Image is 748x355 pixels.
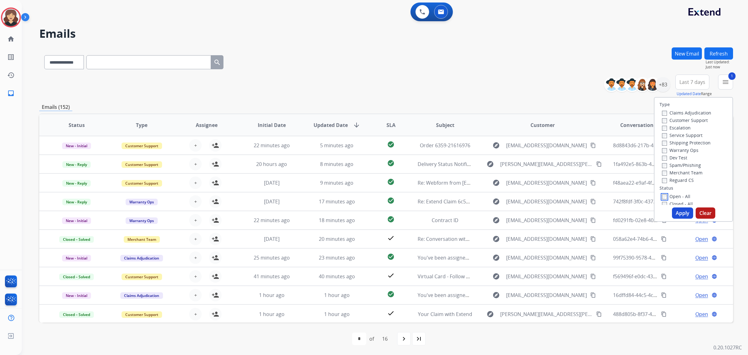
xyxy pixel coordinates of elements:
span: New - Reply [62,161,91,168]
span: 25 minutes ago [254,254,290,261]
span: 742f8fdf-3f0c-4375-a29b-ce2edd13d9a7 [613,198,705,205]
input: Shipping Protection [662,141,667,146]
span: [EMAIL_ADDRESS][DOMAIN_NAME] [506,179,587,187]
mat-icon: person_add [212,216,219,224]
label: Warranty Ops [662,147,698,153]
input: Merchant Team [662,171,667,176]
span: Customer [530,121,555,129]
span: Open [695,254,708,261]
button: + [189,195,202,208]
div: +83 [655,77,670,92]
mat-icon: language [712,255,717,260]
input: Open - All [662,194,667,199]
mat-icon: menu [722,78,729,86]
mat-icon: check [387,234,395,242]
span: Warranty Ops [126,217,158,224]
span: Your Claim with Extend [418,311,472,318]
mat-icon: person_add [212,160,219,168]
span: Open [695,235,708,243]
span: New - Initial [62,217,91,224]
mat-icon: language [712,236,717,242]
span: 5 minutes ago [320,142,353,149]
p: Emails (152) [39,103,72,111]
button: + [189,270,202,283]
input: Claims Adjudication [662,111,667,116]
label: Reguard CS [662,177,694,183]
span: Open [695,291,708,299]
label: Merchant Team [662,170,702,176]
mat-icon: person_add [212,142,219,149]
span: 8 minutes ago [320,161,353,168]
span: Order 6359-21616976 [420,142,470,149]
p: 0.20.1027RC [713,344,742,351]
span: Status [69,121,85,129]
span: 20 hours ago [256,161,287,168]
span: + [194,235,197,243]
input: Warranty Ops [662,148,667,153]
mat-icon: explore [492,216,500,224]
span: 1 [728,72,736,80]
span: [EMAIL_ADDRESS][DOMAIN_NAME] [506,235,587,243]
span: [DATE] [264,198,280,205]
span: 1 hour ago [324,292,350,299]
span: 8d8843d6-217b-4dc8-bf92-fb87309932ca [613,142,708,149]
span: [DATE] [264,179,280,186]
span: [EMAIL_ADDRESS][DOMAIN_NAME] [506,216,587,224]
mat-icon: explore [492,142,500,149]
mat-icon: person_add [212,310,219,318]
span: + [194,142,197,149]
mat-icon: content_copy [590,199,596,204]
span: Open [695,310,708,318]
span: 40 minutes ago [319,273,355,280]
span: [DATE] [264,236,280,242]
mat-icon: language [712,311,717,317]
mat-icon: inbox [7,90,15,97]
span: Warranty Ops [126,199,158,205]
mat-icon: content_copy [590,236,596,242]
span: 41 minutes ago [254,273,290,280]
mat-icon: person_add [212,273,219,280]
span: Customer Support [122,274,162,280]
span: Subject [436,121,454,129]
mat-icon: content_copy [590,143,596,148]
div: of [369,335,374,343]
span: f48aea22-e9af-4fba-be19-152cb47092f7 [613,179,705,186]
mat-icon: content_copy [590,292,596,298]
mat-icon: check_circle [387,159,395,167]
mat-icon: history [7,71,15,79]
span: Customer Support [122,161,162,168]
mat-icon: person_add [212,235,219,243]
span: + [194,310,197,318]
button: New Email [672,47,702,60]
span: New - Initial [62,292,91,299]
mat-icon: language [712,292,717,298]
span: + [194,254,197,261]
span: [PERSON_NAME][EMAIL_ADDRESS][PERSON_NAME][DOMAIN_NAME] [500,310,592,318]
mat-icon: explore [492,254,500,261]
mat-icon: content_copy [661,255,667,260]
span: New - Initial [62,255,91,261]
span: 20 minutes ago [319,236,355,242]
span: 1 hour ago [324,311,350,318]
label: Service Support [662,132,702,138]
mat-icon: check_circle [387,290,395,298]
span: Initial Date [258,121,286,129]
mat-icon: explore [487,310,494,318]
span: Closed – Solved [59,274,94,280]
span: Virtual Card - Follow Up [418,273,473,280]
button: Updated Date [677,91,701,96]
span: Re: Webform from [EMAIL_ADDRESS][DOMAIN_NAME] on [DATE] [418,179,567,186]
span: 058a62e4-74b6-4c13-a5a2-8ff2f6dc8040 [613,236,706,242]
span: Claims Adjudication [120,255,163,261]
span: [PERSON_NAME][EMAIL_ADDRESS][PERSON_NAME][DOMAIN_NAME] [500,160,592,168]
input: Customer Support [662,118,667,123]
mat-icon: person_add [212,198,219,205]
mat-icon: home [7,35,15,43]
span: Last 7 days [679,81,705,83]
mat-icon: check_circle [387,178,395,186]
mat-icon: arrow_downward [353,121,360,129]
span: New - Reply [62,180,91,187]
input: Closed - All [662,202,667,207]
label: Escalation [662,125,691,131]
mat-icon: explore [492,198,500,205]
